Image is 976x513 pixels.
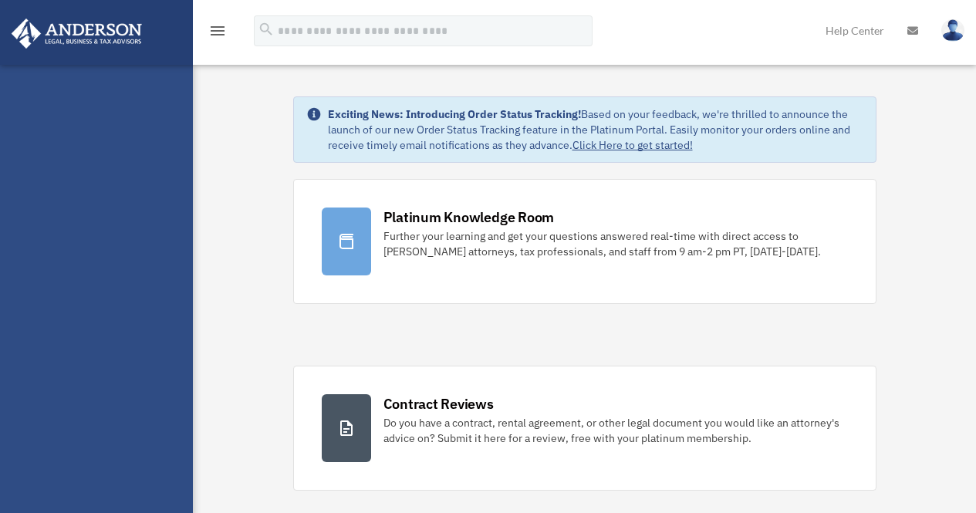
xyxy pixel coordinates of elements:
[208,27,227,40] a: menu
[383,415,848,446] div: Do you have a contract, rental agreement, or other legal document you would like an attorney's ad...
[383,208,555,227] div: Platinum Knowledge Room
[328,106,863,153] div: Based on your feedback, we're thrilled to announce the launch of our new Order Status Tracking fe...
[383,228,848,259] div: Further your learning and get your questions answered real-time with direct access to [PERSON_NAM...
[258,21,275,38] i: search
[293,179,876,304] a: Platinum Knowledge Room Further your learning and get your questions answered real-time with dire...
[383,394,494,413] div: Contract Reviews
[7,19,147,49] img: Anderson Advisors Platinum Portal
[572,138,693,152] a: Click Here to get started!
[328,107,581,121] strong: Exciting News: Introducing Order Status Tracking!
[293,366,876,491] a: Contract Reviews Do you have a contract, rental agreement, or other legal document you would like...
[208,22,227,40] i: menu
[941,19,964,42] img: User Pic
